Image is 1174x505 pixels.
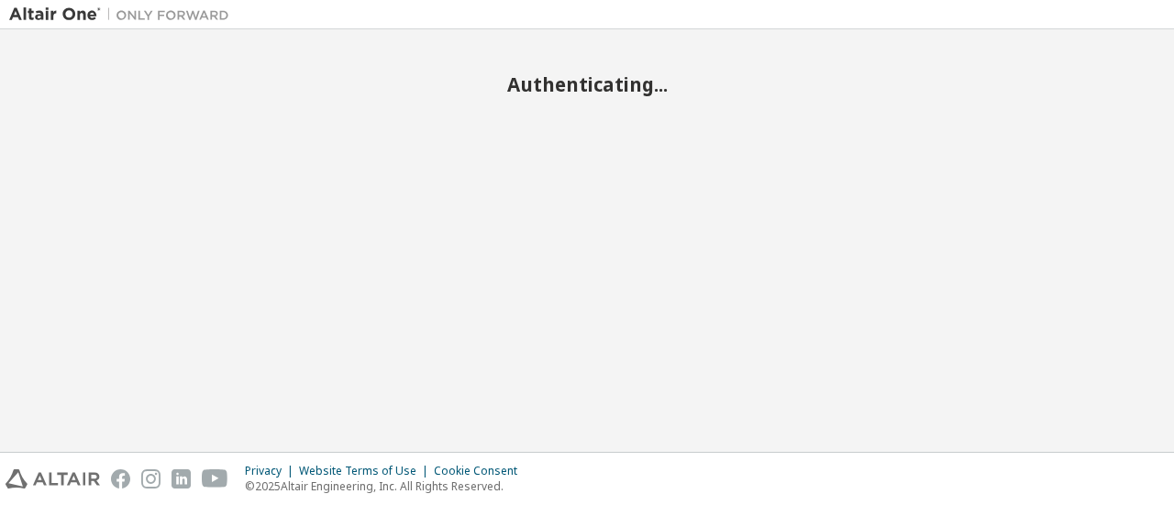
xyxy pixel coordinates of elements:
[434,464,528,478] div: Cookie Consent
[299,464,434,478] div: Website Terms of Use
[202,469,228,489] img: youtube.svg
[172,469,191,489] img: linkedin.svg
[245,478,528,494] p: © 2025 Altair Engineering, Inc. All Rights Reserved.
[9,72,1165,96] h2: Authenticating...
[245,464,299,478] div: Privacy
[9,5,238,24] img: Altair One
[141,469,161,489] img: instagram.svg
[111,469,130,489] img: facebook.svg
[6,469,100,489] img: altair_logo.svg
